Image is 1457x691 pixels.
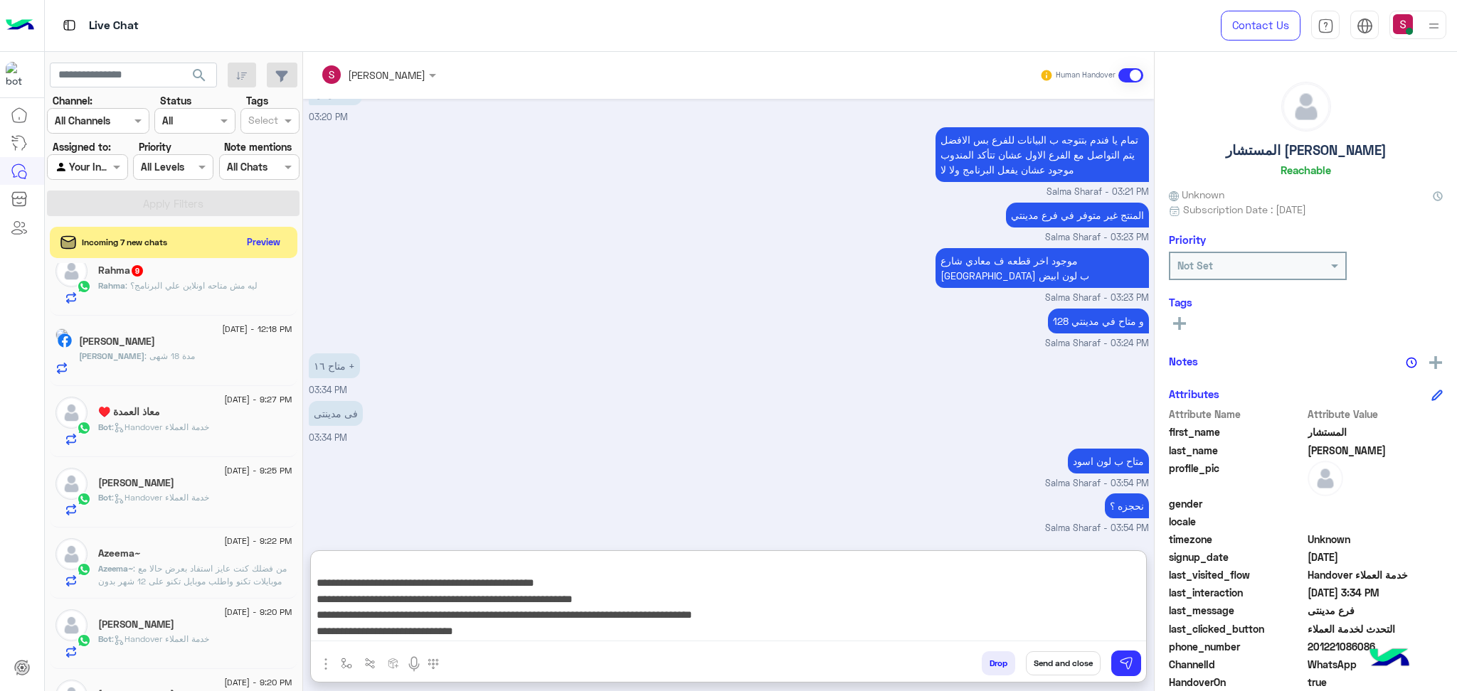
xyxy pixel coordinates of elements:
[1425,17,1443,35] img: profile
[1169,443,1305,458] span: last_name
[1169,621,1305,636] span: last_clicked_button
[1308,532,1443,547] span: Unknown
[112,492,209,503] span: : Handover خدمة العملاء
[1068,449,1149,473] p: 20/8/2025, 3:54 PM
[1308,621,1443,636] span: التحدث لخدمة العملاء
[224,139,292,154] label: Note mentions
[246,93,268,108] label: Tags
[55,255,88,287] img: defaultAdmin.png
[1026,651,1101,675] button: Send and close
[309,112,348,122] span: 03:20 PM
[1393,14,1413,34] img: userImage
[1429,356,1442,369] img: add
[364,658,376,669] img: Trigger scenario
[77,279,91,294] img: WhatsApp
[79,350,144,361] span: [PERSON_NAME]
[1169,550,1305,564] span: signup_date
[982,651,1015,675] button: Drop
[1169,355,1198,368] h6: Notes
[1406,357,1417,368] img: notes
[317,655,334,673] img: send attachment
[160,93,191,108] label: Status
[1308,407,1443,422] span: Attribute Value
[47,191,300,216] button: Apply Filters
[112,422,209,432] span: : Handover خدمة العملاء
[1308,424,1443,439] span: المستشار
[1006,203,1149,227] p: 20/8/2025, 3:23 PM
[98,492,112,503] span: Bot
[1226,142,1387,159] h5: المستشار [PERSON_NAME]
[936,127,1149,182] p: 20/8/2025, 3:21 PM
[241,232,287,252] button: Preview
[55,609,88,641] img: defaultAdmin.png
[224,393,292,406] span: [DATE] - 9:27 PM
[55,397,88,429] img: defaultAdmin.png
[1308,496,1443,511] span: null
[224,535,292,547] span: [DATE] - 9:22 PM
[1169,585,1305,600] span: last_interaction
[1169,187,1224,202] span: Unknown
[1169,567,1305,582] span: last_visited_flow
[1221,11,1300,41] a: Contact Us
[1169,424,1305,439] span: first_name
[98,422,112,432] span: Bot
[309,385,347,395] span: 03:34 PM
[222,323,292,336] span: [DATE] - 12:18 PM
[359,651,382,675] button: Trigger scenario
[1045,231,1149,245] span: Salma Sharaf - 03:23 PM
[98,633,112,644] span: Bot
[125,280,258,291] span: ليه مش متاحه اونلاين علي البرنامج؟
[1045,291,1149,305] span: Salma Sharaf - 03:23 PM
[98,406,160,418] h5: معاذ العمدة ♥️
[89,16,139,36] p: Live Chat
[1169,657,1305,672] span: ChannelId
[1365,634,1414,684] img: hulul-logo.png
[1169,407,1305,422] span: Attribute Name
[98,563,133,574] span: Azeema~
[98,477,174,489] h5: Mohamed Yassen
[224,676,292,689] span: [DATE] - 9:20 PM
[1048,309,1149,333] p: 20/8/2025, 3:24 PM
[1281,164,1331,176] h6: Reachable
[1308,461,1343,496] img: defaultAdmin.png
[98,563,287,638] span: من فضلك كنت عايز استفاد بعرض حالا مع موبايلات تكنو واطلب موبايل تكنو على 12 شهر بدون فوائد تريبل ...
[1308,550,1443,564] span: 2025-08-19T17:51:45.798Z
[1169,639,1305,654] span: phone_number
[55,328,68,341] img: picture
[1045,337,1149,350] span: Salma Sharaf - 03:24 PM
[1308,514,1443,529] span: null
[1169,296,1443,309] h6: Tags
[1045,477,1149,491] span: Salma Sharaf - 03:54 PM
[382,651,406,675] button: create order
[6,62,31,87] img: 1403182699927242
[58,333,72,348] img: Facebook
[335,651,359,675] button: select flow
[1318,18,1334,34] img: tab
[82,236,167,249] span: Incoming 7 new chats
[1169,603,1305,618] span: last_message
[1169,496,1305,511] span: gender
[139,139,171,154] label: Priority
[55,538,88,570] img: defaultAdmin.png
[341,658,352,669] img: select flow
[1308,567,1443,582] span: Handover خدمة العملاء
[98,618,174,631] h5: Ahmed Osama
[246,112,278,131] div: Select
[144,350,195,361] span: مدة 18 شهى
[428,658,439,670] img: make a call
[1183,202,1306,217] span: Subscription Date : [DATE]
[55,468,88,500] img: defaultAdmin.png
[309,401,363,426] p: 20/8/2025, 3:34 PM
[79,336,155,348] h5: Mahmoud Gamal
[132,265,143,277] span: 9
[77,421,91,435] img: WhatsApp
[77,562,91,577] img: WhatsApp
[1308,675,1443,690] span: true
[6,11,34,41] img: Logo
[182,63,217,93] button: search
[309,432,347,443] span: 03:34 PM
[1311,11,1340,41] a: tab
[406,655,423,673] img: send voice note
[77,633,91,648] img: WhatsApp
[1169,532,1305,547] span: timezone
